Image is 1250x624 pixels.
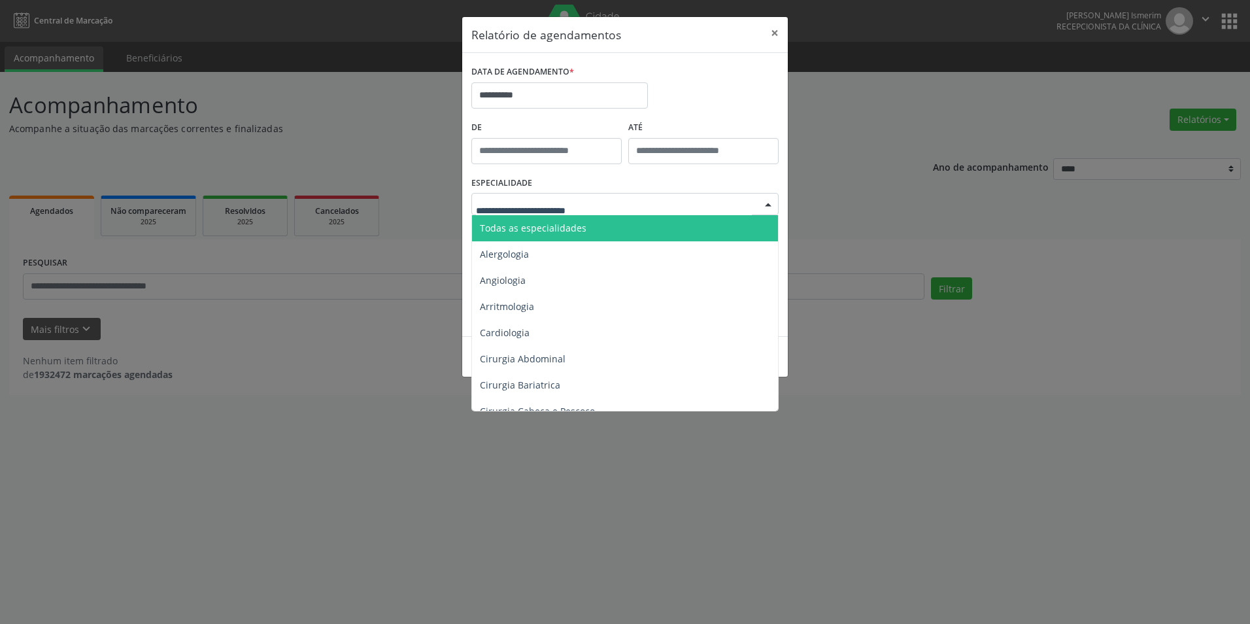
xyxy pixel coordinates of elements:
h5: Relatório de agendamentos [471,26,621,43]
span: Arritmologia [480,300,534,313]
span: Cirurgia Abdominal [480,353,566,365]
span: Todas as especialidades [480,222,586,234]
span: Cirurgia Bariatrica [480,379,560,391]
label: De [471,118,622,138]
button: Close [762,17,788,49]
span: Cirurgia Cabeça e Pescoço [480,405,595,417]
span: Cardiologia [480,326,530,339]
span: Alergologia [480,248,529,260]
label: DATA DE AGENDAMENTO [471,62,574,82]
span: Angiologia [480,274,526,286]
label: ESPECIALIDADE [471,173,532,194]
label: ATÉ [628,118,779,138]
